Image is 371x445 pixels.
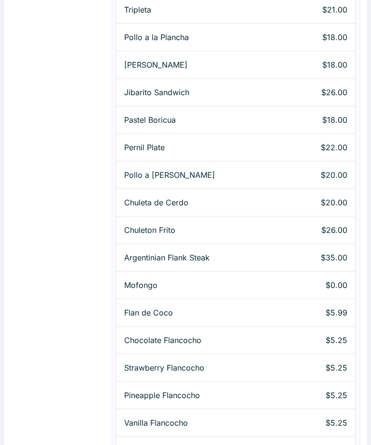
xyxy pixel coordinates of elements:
p: $18.00 [296,114,347,126]
p: Strawberry Flancocho [124,362,280,373]
p: Pollo a la Plancha [124,31,280,43]
p: $20.00 [296,169,347,181]
p: $20.00 [296,197,347,208]
p: $18.00 [296,31,347,43]
p: Chuleton Frito [124,224,280,236]
p: Pineapple Flancocho [124,389,280,401]
p: $26.00 [296,86,347,98]
p: Chuleta de Cerdo [124,197,280,208]
p: $26.00 [296,224,347,236]
p: $18.00 [296,59,347,71]
p: Argentinian Flank Steak [124,252,280,263]
p: Pollo a [PERSON_NAME] [124,169,280,181]
p: $22.00 [296,142,347,153]
p: $0.00 [296,279,347,291]
p: $5.99 [296,307,347,318]
p: $5.25 [296,389,347,401]
p: Chocolate Flancocho [124,334,280,346]
p: Mofongo [124,279,280,291]
p: Pernil Plate [124,142,280,153]
p: $35.00 [296,252,347,263]
p: Pastel Boricua [124,114,280,126]
p: Tripleta [124,4,280,15]
p: Flan de Coco [124,307,280,318]
p: $5.25 [296,417,347,429]
p: $21.00 [296,4,347,15]
p: Vanilla Flancocho [124,417,280,429]
p: Jibarito Sandwich [124,86,280,98]
p: $5.25 [296,362,347,373]
p: [PERSON_NAME] [124,59,280,71]
p: $5.25 [296,334,347,346]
